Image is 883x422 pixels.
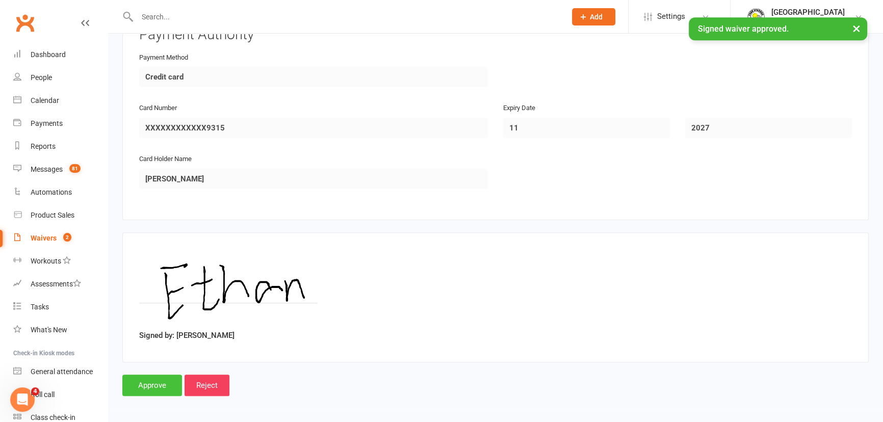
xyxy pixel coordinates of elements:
[31,280,81,288] div: Assessments
[139,249,318,326] img: image1754994468.png
[572,8,615,25] button: Add
[139,52,188,63] label: Payment Method
[139,103,177,114] label: Card Number
[31,367,93,376] div: General attendance
[63,233,71,242] span: 2
[13,89,108,112] a: Calendar
[13,66,108,89] a: People
[657,5,685,28] span: Settings
[31,142,56,150] div: Reports
[13,273,108,296] a: Assessments
[134,10,559,24] input: Search...
[13,227,108,250] a: Waivers 2
[139,329,235,341] label: Signed by: [PERSON_NAME]
[31,390,55,399] div: Roll call
[10,387,35,412] iframe: Intercom live chat
[13,43,108,66] a: Dashboard
[847,17,866,39] button: ×
[69,164,81,173] span: 81
[13,158,108,181] a: Messages 81
[31,188,72,196] div: Automations
[31,165,63,173] div: Messages
[12,10,38,36] a: Clubworx
[13,250,108,273] a: Workouts
[31,413,75,421] div: Class check-in
[771,17,845,26] div: [GEOGRAPHIC_DATA]
[13,204,108,227] a: Product Sales
[13,112,108,135] a: Payments
[31,234,57,242] div: Waivers
[746,7,766,27] img: thumb_image1754099813.png
[13,181,108,204] a: Automations
[31,119,63,127] div: Payments
[13,296,108,319] a: Tasks
[689,17,867,40] div: Signed waiver approved.
[13,319,108,341] a: What's New
[31,211,74,219] div: Product Sales
[31,257,61,265] div: Workouts
[503,103,535,114] label: Expiry Date
[185,375,229,396] input: Reject
[771,8,845,17] div: [GEOGRAPHIC_DATA]
[31,73,52,82] div: People
[139,154,192,165] label: Card Holder Name
[31,387,39,395] span: 4
[13,360,108,383] a: General attendance kiosk mode
[31,303,49,311] div: Tasks
[31,326,67,334] div: What's New
[122,375,182,396] input: Approve
[13,135,108,158] a: Reports
[31,50,66,59] div: Dashboard
[13,383,108,406] a: Roll call
[590,13,603,21] span: Add
[31,96,59,104] div: Calendar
